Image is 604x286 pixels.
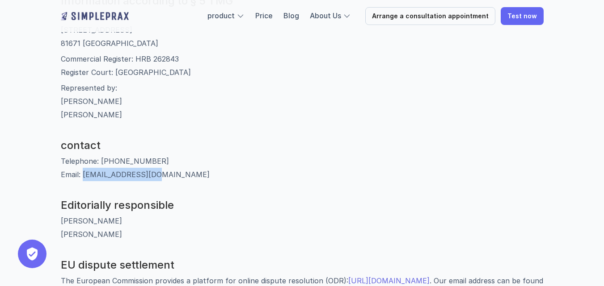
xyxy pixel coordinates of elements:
[507,12,537,20] font: Test now
[348,276,430,285] a: [URL][DOMAIN_NAME]
[61,83,117,92] font: Represented by:
[61,68,191,77] font: Register Court: [GEOGRAPHIC_DATA]
[61,258,174,271] font: EU dispute settlement
[372,12,489,20] font: Arrange a consultation appointment
[61,39,158,48] font: 81671 [GEOGRAPHIC_DATA]
[61,139,101,152] font: contact
[61,157,169,166] font: Telephone: [PHONE_NUMBER]
[283,11,299,20] a: Blog
[61,276,348,285] font: The European Commission provides a platform for online dispute resolution (ODR):
[61,54,179,63] font: Commercial Register: HRB 262843
[207,11,235,20] font: product
[61,199,174,211] font: Editorially responsible
[61,230,122,239] font: [PERSON_NAME]
[365,7,495,25] a: Arrange a consultation appointment
[61,170,210,179] font: Email: [EMAIL_ADDRESS][DOMAIN_NAME]
[61,216,122,225] font: [PERSON_NAME]
[255,11,273,20] a: Price
[61,110,122,119] font: [PERSON_NAME]
[310,11,341,20] font: About Us
[61,97,122,106] font: [PERSON_NAME]
[501,7,544,25] a: Test now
